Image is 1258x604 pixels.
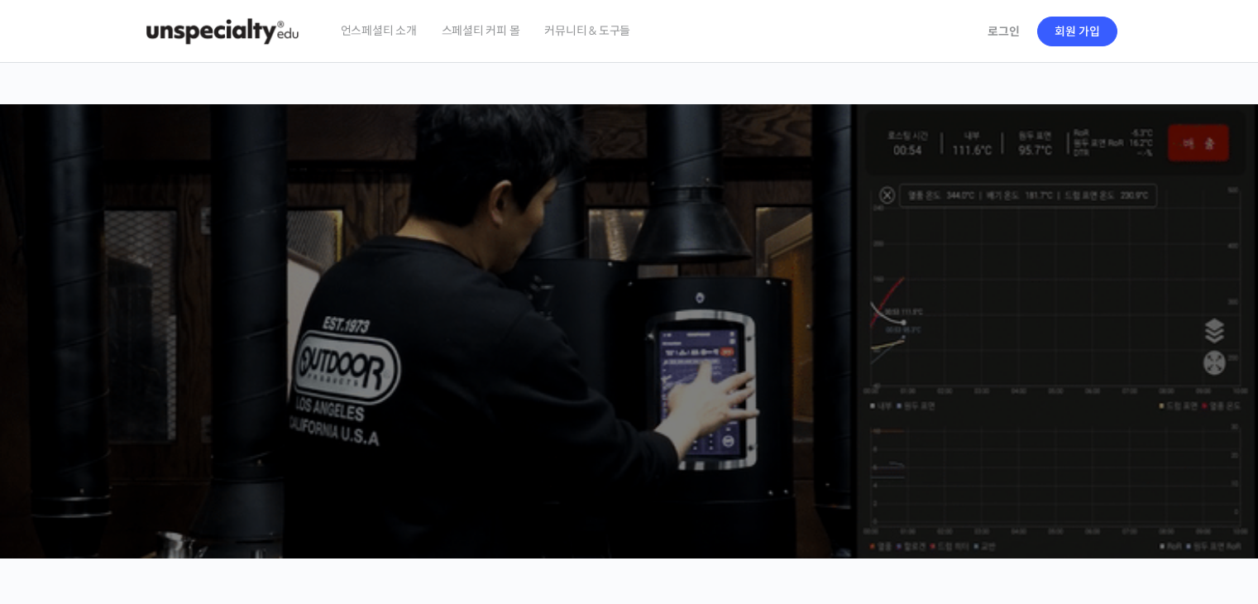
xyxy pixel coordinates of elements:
[978,12,1030,50] a: 로그인
[1037,17,1117,46] a: 회원 가입
[17,253,1242,337] p: [PERSON_NAME]을 다하는 당신을 위해, 최고와 함께 만든 커피 클래스
[17,344,1242,367] p: 시간과 장소에 구애받지 않고, 검증된 커리큘럼으로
